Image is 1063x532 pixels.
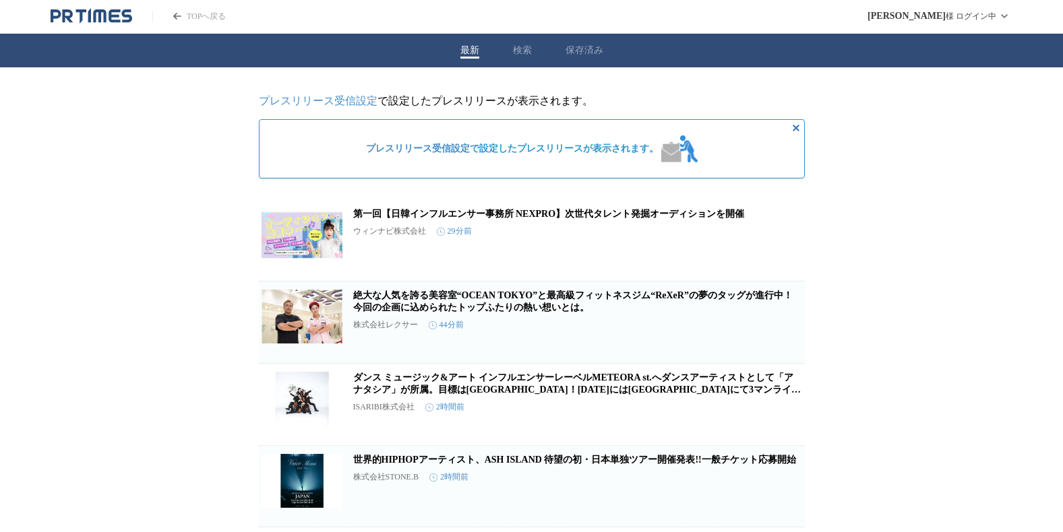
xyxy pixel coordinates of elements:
[353,209,745,219] a: 第一回【日韓インフルエンサー事務所 NEXPRO】次世代タレント発掘オーディションを開催
[262,290,342,343] img: 絶大な人気を誇る美容室“OCEAN TOKYO”と最高級フィットネスジム“ReXeR”の夢のタッグが進行中！ 今回の企画に込められたトップふたりの熱い想いとは。
[152,11,226,22] a: PR TIMESのトップページはこちら
[788,120,804,136] button: 非表示にする
[425,401,464,413] time: 2時間前
[460,44,479,57] button: 最新
[868,11,946,22] span: [PERSON_NAME]
[259,95,377,106] a: プレスリリース受信設定
[566,44,603,57] button: 保存済み
[353,471,419,483] p: 株式会社STONE.B
[353,226,426,237] p: ウィンナビ株式会社
[262,208,342,262] img: 第一回【日韓インフルエンサー事務所 NEXPRO】次世代タレント発掘オーディションを開催
[353,401,415,413] p: ISARIBI株式会社
[259,94,805,108] p: で設定したプレスリリースが表示されます。
[429,471,468,483] time: 2時間前
[51,8,132,24] a: PR TIMESのトップページはこちら
[262,372,342,426] img: ダンス ミュージック&アート インフルエンサーレーベルMETEORA st.へダンスアーティストとして「アナタシア」が所属。目標は日本武道館！10月13日にはKT Zeppにて3マンライブも敢行。
[513,44,532,57] button: 検索
[353,290,793,312] a: 絶大な人気を誇る美容室“OCEAN TOKYO”と最高級フィットネスジム“ReXeR”の夢のタッグが進行中！ 今回の企画に込められたトップふたりの熱い想いとは。
[437,226,472,237] time: 29分前
[366,143,659,155] span: で設定したプレスリリースが表示されます。
[262,454,342,508] img: 世界的HIPHOPアーティスト、ASH ISLAND 待望の初・日本単独ツアー開催発表!!一般チケット応募開始
[353,455,796,465] a: 世界的HIPHOPアーティスト、ASH ISLAND 待望の初・日本単独ツアー開催発表!!一般チケット応募開始
[353,372,801,407] a: ダンス ミュージック&アート インフルエンサーレーベルMETEORA st.へダンスアーティストとして「アナタシア」が所属。目標は[GEOGRAPHIC_DATA]！[DATE]には[GEOGR...
[366,143,470,154] a: プレスリリース受信設定
[353,319,418,331] p: 株式会社レクサー
[429,319,464,331] time: 44分前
